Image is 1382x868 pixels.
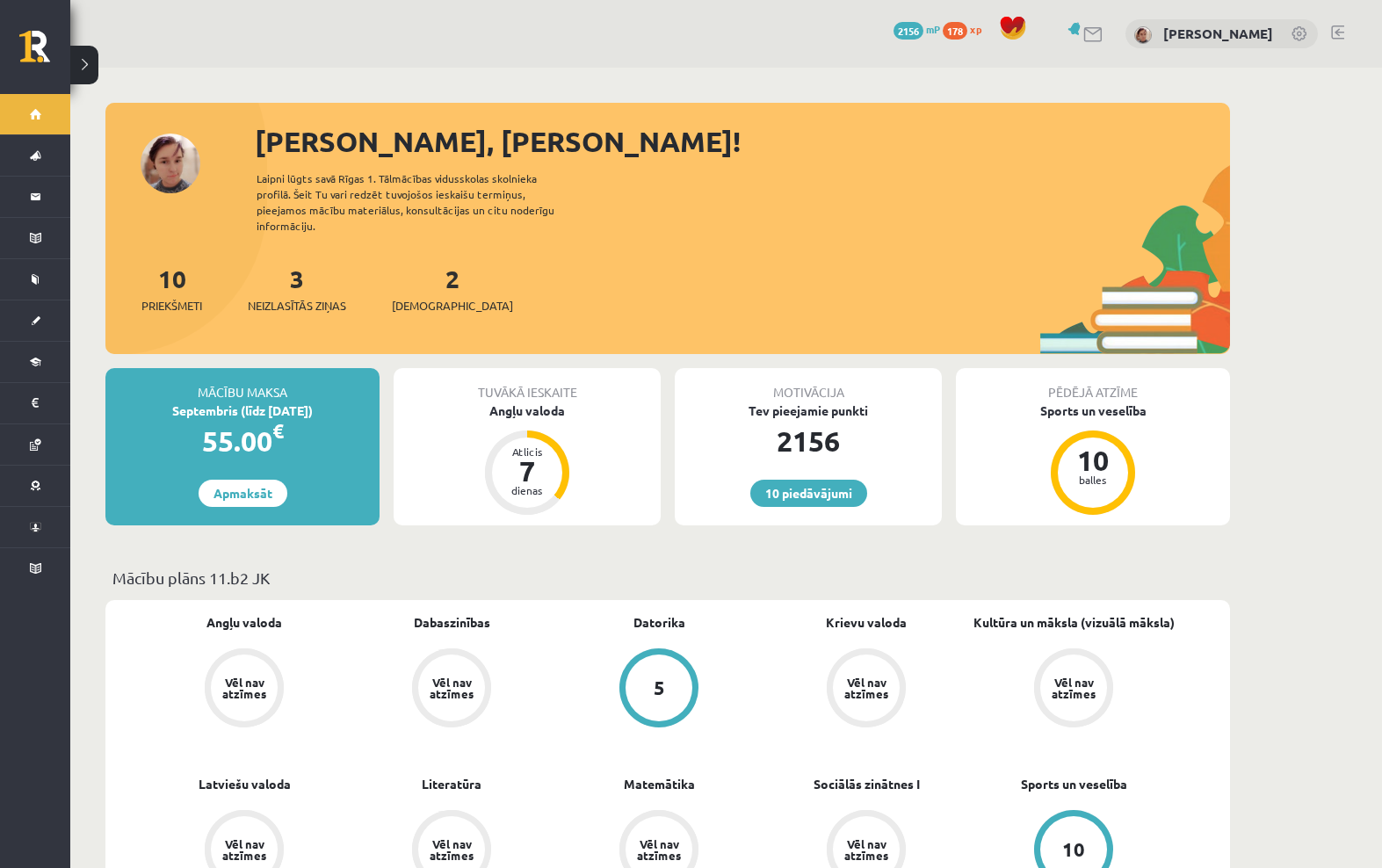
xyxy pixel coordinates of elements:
a: Sports un veselība [1021,775,1127,793]
div: 2156 [675,420,942,462]
div: Septembris (līdz [DATE]) [105,401,380,420]
div: 10 [1067,446,1119,474]
a: 10 piedāvājumi [750,480,867,507]
div: Vēl nav atzīmes [427,838,476,861]
a: Angļu valoda Atlicis 7 dienas [394,401,661,517]
div: [PERSON_NAME], [PERSON_NAME]! [255,120,1230,163]
span: Priekšmeti [141,297,202,315]
div: Pēdējā atzīme [956,368,1230,401]
div: Tev pieejamie punkti [675,401,942,420]
div: Vēl nav atzīmes [634,838,684,861]
a: Literatūra [422,775,481,793]
div: Vēl nav atzīmes [1049,676,1098,699]
div: Atlicis [501,446,554,457]
span: € [272,418,284,444]
a: Sociālās zinātnes I [814,775,920,793]
a: Vēl nav atzīmes [970,648,1177,731]
a: Angļu valoda [206,613,282,632]
span: [DEMOGRAPHIC_DATA] [392,297,513,315]
div: Angļu valoda [394,401,661,420]
img: Darja Matvijenko [1134,26,1152,44]
a: Rīgas 1. Tālmācības vidusskola [19,31,70,75]
div: balles [1067,474,1119,485]
a: Datorika [633,613,685,632]
a: 3Neizlasītās ziņas [248,263,346,315]
div: Mācību maksa [105,368,380,401]
div: 10 [1062,840,1085,859]
a: Dabaszinības [414,613,490,632]
div: Motivācija [675,368,942,401]
a: Apmaksāt [199,480,287,507]
a: Vēl nav atzīmes [141,648,348,731]
span: Neizlasītās ziņas [248,297,346,315]
a: Krievu valoda [826,613,907,632]
div: Laipni lūgts savā Rīgas 1. Tālmācības vidusskolas skolnieka profilā. Šeit Tu vari redzēt tuvojošo... [257,170,585,234]
p: Mācību plāns 11.b2 JK [112,566,1223,590]
a: 178 xp [943,22,990,36]
a: 2156 mP [894,22,940,36]
div: Vēl nav atzīmes [842,676,891,699]
a: Sports un veselība 10 balles [956,401,1230,517]
div: 7 [501,457,554,485]
a: 5 [555,648,763,731]
div: dienas [501,485,554,495]
span: 2156 [894,22,923,40]
div: Vēl nav atzīmes [427,676,476,699]
span: mP [926,22,940,36]
span: 178 [943,22,967,40]
div: Vēl nav atzīmes [842,838,891,861]
a: Vēl nav atzīmes [348,648,555,731]
div: 5 [654,678,665,698]
a: Kultūra un māksla (vizuālā māksla) [973,613,1175,632]
a: 2[DEMOGRAPHIC_DATA] [392,263,513,315]
a: [PERSON_NAME] [1163,25,1273,42]
span: xp [970,22,981,36]
div: Tuvākā ieskaite [394,368,661,401]
div: Vēl nav atzīmes [220,676,269,699]
a: Matemātika [624,775,695,793]
div: 55.00 [105,420,380,462]
a: 10Priekšmeti [141,263,202,315]
a: Latviešu valoda [199,775,291,793]
div: Sports un veselība [956,401,1230,420]
div: Vēl nav atzīmes [220,838,269,861]
a: Vēl nav atzīmes [763,648,970,731]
